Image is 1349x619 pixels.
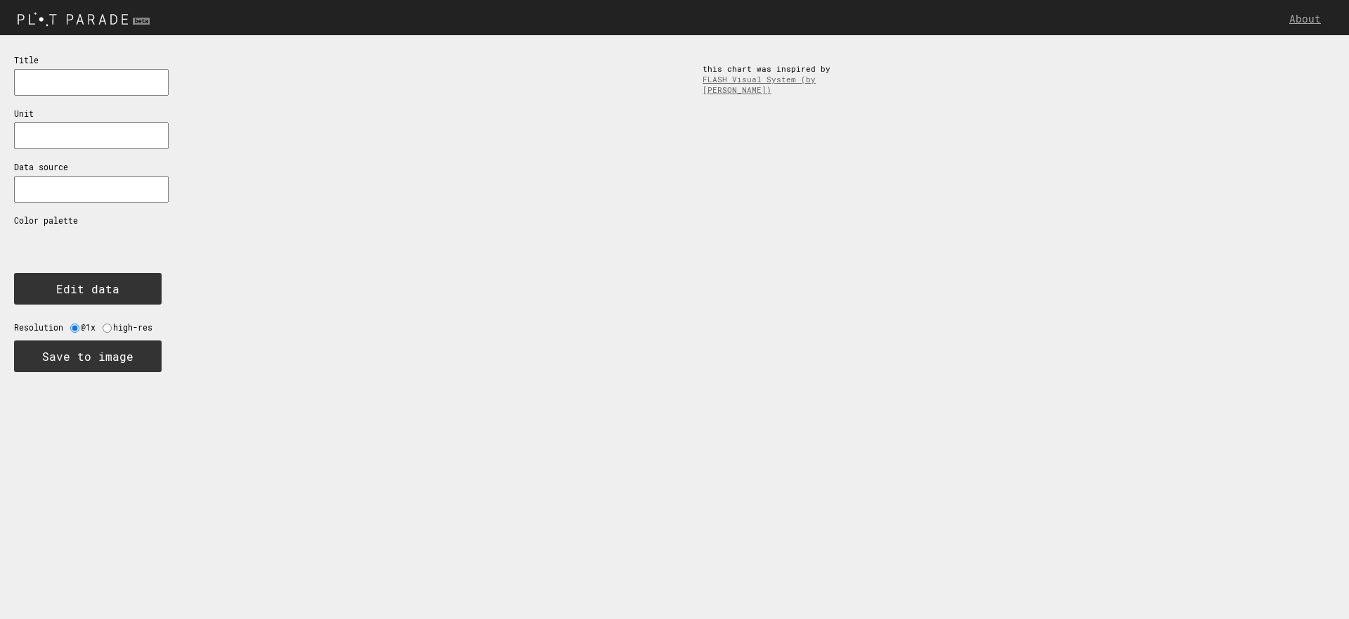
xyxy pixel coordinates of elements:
[14,215,169,226] p: Color palette
[81,322,103,333] label: @1x
[14,108,169,119] p: Unit
[14,162,169,172] p: Data source
[113,322,159,333] label: high-res
[14,340,162,372] button: Save to image
[689,49,857,109] div: this chart was inspired by
[703,74,816,95] a: FLASH Visual System (by [PERSON_NAME])
[14,273,162,305] button: Edit data
[1289,12,1328,25] a: About
[14,55,169,65] p: Title
[14,322,70,333] label: Resolution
